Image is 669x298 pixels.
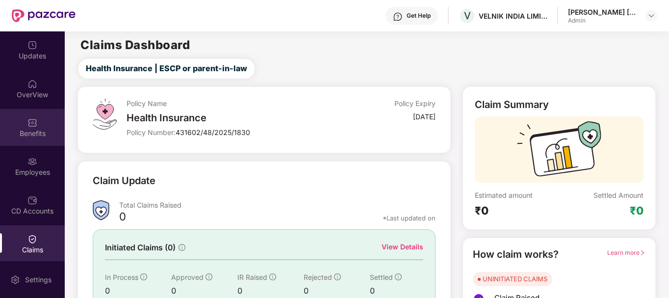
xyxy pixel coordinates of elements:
[119,210,126,226] div: 0
[179,244,185,251] span: info-circle
[27,234,37,244] img: svg+xml;base64,PHN2ZyBpZD0iQ2xhaW0iIHhtbG5zPSJodHRwOi8vd3d3LnczLm9yZy8yMDAwL3N2ZyIgd2lkdGg9IjIwIi...
[12,9,76,22] img: New Pazcare Logo
[370,273,393,281] span: Settled
[27,157,37,166] img: svg+xml;base64,PHN2ZyBpZD0iRW1wbG95ZWVzIiB4bWxucz0iaHR0cDovL3d3dy53My5vcmcvMjAwMC9zdmciIHdpZHRoPS...
[10,275,20,285] img: svg+xml;base64,PHN2ZyBpZD0iU2V0dGluZy0yMHgyMCIgeG1sbnM9Imh0dHA6Ly93d3cudzMub3JnLzIwMDAvc3ZnIiB3aW...
[27,118,37,128] img: svg+xml;base64,PHN2ZyBpZD0iQmVuZWZpdHMiIHhtbG5zPSJodHRwOi8vd3d3LnczLm9yZy8yMDAwL3N2ZyIgd2lkdGg9Ij...
[237,273,267,281] span: IR Raised
[407,12,431,20] div: Get Help
[105,285,171,297] div: 0
[475,190,559,200] div: Estimated amount
[86,62,247,75] span: Health Insurance | ESCP or parent-in-law
[568,17,637,25] div: Admin
[394,99,436,108] div: Policy Expiry
[383,214,436,222] div: *Last updated on
[206,273,212,280] span: info-circle
[93,173,155,189] div: Claim Update
[568,7,637,17] div: [PERSON_NAME] [PERSON_NAME]
[27,195,37,205] img: svg+xml;base64,PHN2ZyBpZD0iQ0RfQWNjb3VudHMiIGRhdGEtbmFtZT0iQ0QgQWNjb3VudHMiIHhtbG5zPSJodHRwOi8vd3...
[593,190,643,200] div: Settled Amount
[127,99,332,108] div: Policy Name
[393,12,403,22] img: svg+xml;base64,PHN2ZyBpZD0iSGVscC0zMngzMiIgeG1sbnM9Imh0dHA6Ly93d3cudzMub3JnLzIwMDAvc3ZnIiB3aWR0aD...
[382,242,423,252] div: View Details
[304,285,370,297] div: 0
[475,204,559,217] div: ₹0
[127,128,332,137] div: Policy Number:
[473,247,559,262] div: How claim works?
[395,273,402,280] span: info-circle
[413,112,436,121] div: [DATE]
[370,285,423,297] div: 0
[140,273,147,280] span: info-circle
[176,128,250,136] span: 431602/48/2025/1830
[27,40,37,50] img: svg+xml;base64,PHN2ZyBpZD0iVXBkYXRlZCIgeG1sbnM9Imh0dHA6Ly93d3cudzMub3JnLzIwMDAvc3ZnIiB3aWR0aD0iMj...
[80,39,190,51] h2: Claims Dashboard
[640,250,645,256] span: right
[483,274,547,284] div: UNINITIATED CLAIMS
[237,285,304,297] div: 0
[105,242,176,254] span: Initiated Claims (0)
[269,273,276,280] span: info-circle
[630,204,643,217] div: ₹0
[647,12,655,20] img: svg+xml;base64,PHN2ZyBpZD0iRHJvcGRvd24tMzJ4MzIiIHhtbG5zPSJodHRwOi8vd3d3LnczLm9yZy8yMDAwL3N2ZyIgd2...
[479,11,547,21] div: VELNIK INDIA LIMITED
[105,273,138,281] span: In Process
[304,273,332,281] span: Rejected
[517,121,601,183] img: svg+xml;base64,PHN2ZyB3aWR0aD0iMTcyIiBoZWlnaHQ9IjExMyIgdmlld0JveD0iMCAwIDE3MiAxMTMiIGZpbGw9Im5vbm...
[475,99,549,110] div: Claim Summary
[127,112,332,124] div: Health Insurance
[119,200,435,210] div: Total Claims Raised
[334,273,341,280] span: info-circle
[464,10,471,22] span: V
[607,249,645,256] span: Learn more
[171,273,204,281] span: Approved
[27,79,37,89] img: svg+xml;base64,PHN2ZyBpZD0iSG9tZSIgeG1sbnM9Imh0dHA6Ly93d3cudzMub3JnLzIwMDAvc3ZnIiB3aWR0aD0iMjAiIG...
[171,285,237,297] div: 0
[93,99,117,130] img: svg+xml;base64,PHN2ZyB4bWxucz0iaHR0cDovL3d3dy53My5vcmcvMjAwMC9zdmciIHdpZHRoPSI0OS4zMiIgaGVpZ2h0PS...
[22,275,54,285] div: Settings
[93,200,109,220] img: ClaimsSummaryIcon
[78,59,255,79] button: Health Insurance | ESCP or parent-in-law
